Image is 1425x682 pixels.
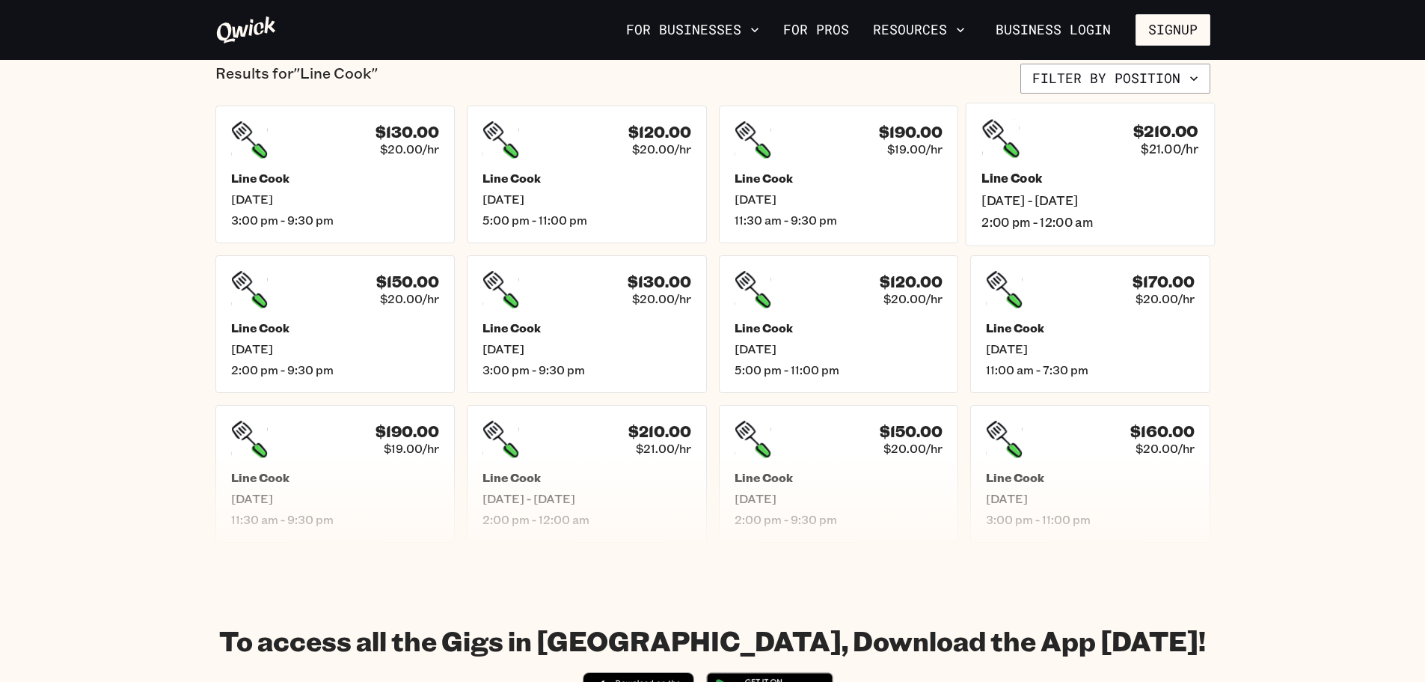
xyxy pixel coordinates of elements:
[735,171,943,186] h5: Line Cook
[467,405,707,543] a: $210.00$21.00/hrLine Cook[DATE] - [DATE]2:00 pm - 12:00 am
[482,341,691,356] span: [DATE]
[1136,291,1195,306] span: $20.00/hr
[231,470,440,485] h5: Line Cook
[231,362,440,377] span: 2:00 pm - 9:30 pm
[231,171,440,186] h5: Line Cook
[219,624,1206,657] h1: To access all the Gigs in [GEOGRAPHIC_DATA], Download the App [DATE]!
[981,171,1198,186] h5: Line Cook
[986,470,1195,485] h5: Line Cook
[231,213,440,228] span: 3:00 pm - 9:30 pm
[735,213,943,228] span: 11:30 am - 9:30 pm
[735,192,943,207] span: [DATE]
[482,213,691,228] span: 5:00 pm - 11:00 pm
[1130,422,1195,441] h4: $160.00
[628,422,691,441] h4: $210.00
[215,106,456,243] a: $130.00$20.00/hrLine Cook[DATE]3:00 pm - 9:30 pm
[735,470,943,485] h5: Line Cook
[215,255,456,393] a: $150.00$20.00/hrLine Cook[DATE]2:00 pm - 9:30 pm
[628,123,691,141] h4: $120.00
[384,441,439,456] span: $19.00/hr
[376,422,439,441] h4: $190.00
[231,341,440,356] span: [DATE]
[628,273,691,291] h4: $130.00
[380,141,439,156] span: $20.00/hr
[1141,141,1198,156] span: $21.00/hr
[887,141,943,156] span: $19.00/hr
[719,106,959,243] a: $190.00$19.00/hrLine Cook[DATE]11:30 am - 9:30 pm
[1136,441,1195,456] span: $20.00/hr
[482,192,691,207] span: [DATE]
[883,291,943,306] span: $20.00/hr
[1136,14,1210,46] button: Signup
[376,273,439,291] h4: $150.00
[986,341,1195,356] span: [DATE]
[231,320,440,335] h5: Line Cook
[231,512,440,527] span: 11:30 am - 9:30 pm
[970,255,1210,393] a: $170.00$20.00/hrLine Cook[DATE]11:00 am - 7:30 pm
[482,320,691,335] h5: Line Cook
[966,103,1215,246] a: $210.00$21.00/hrLine Cook[DATE] - [DATE]2:00 pm - 12:00 am
[467,255,707,393] a: $130.00$20.00/hrLine Cook[DATE]3:00 pm - 9:30 pm
[632,291,691,306] span: $20.00/hr
[719,255,959,393] a: $120.00$20.00/hrLine Cook[DATE]5:00 pm - 11:00 pm
[376,123,439,141] h4: $130.00
[632,141,691,156] span: $20.00/hr
[719,405,959,543] a: $150.00$20.00/hrLine Cook[DATE]2:00 pm - 9:30 pm
[1020,64,1210,94] button: Filter by position
[636,441,691,456] span: $21.00/hr
[467,106,707,243] a: $120.00$20.00/hrLine Cook[DATE]5:00 pm - 11:00 pm
[380,291,439,306] span: $20.00/hr
[986,362,1195,377] span: 11:00 am - 7:30 pm
[981,214,1198,230] span: 2:00 pm - 12:00 am
[1133,273,1195,291] h4: $170.00
[735,512,943,527] span: 2:00 pm - 9:30 pm
[880,273,943,291] h4: $120.00
[482,171,691,186] h5: Line Cook
[867,17,971,43] button: Resources
[482,512,691,527] span: 2:00 pm - 12:00 am
[735,320,943,335] h5: Line Cook
[735,362,943,377] span: 5:00 pm - 11:00 pm
[879,123,943,141] h4: $190.00
[482,491,691,506] span: [DATE] - [DATE]
[482,362,691,377] span: 3:00 pm - 9:30 pm
[735,491,943,506] span: [DATE]
[735,341,943,356] span: [DATE]
[880,422,943,441] h4: $150.00
[970,405,1210,543] a: $160.00$20.00/hrLine Cook[DATE]3:00 pm - 11:00 pm
[986,512,1195,527] span: 3:00 pm - 11:00 pm
[231,192,440,207] span: [DATE]
[983,14,1124,46] a: Business Login
[620,17,765,43] button: For Businesses
[986,320,1195,335] h5: Line Cook
[482,470,691,485] h5: Line Cook
[215,405,456,543] a: $190.00$19.00/hrLine Cook[DATE]11:30 am - 9:30 pm
[231,491,440,506] span: [DATE]
[777,17,855,43] a: For Pros
[215,64,378,94] p: Results for "Line Cook"
[883,441,943,456] span: $20.00/hr
[981,192,1198,208] span: [DATE] - [DATE]
[1133,121,1198,141] h4: $210.00
[986,491,1195,506] span: [DATE]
